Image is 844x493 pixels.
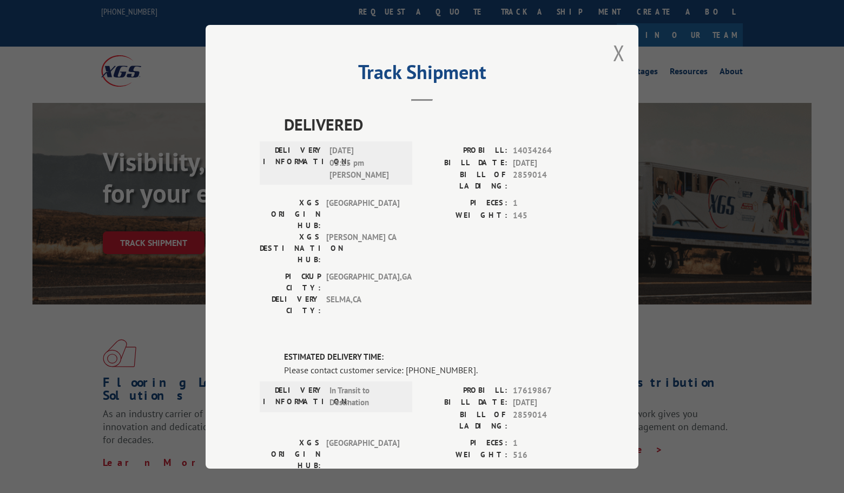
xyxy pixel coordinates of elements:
[422,397,507,409] label: BILL DATE:
[422,384,507,397] label: PROBILL:
[513,169,584,192] span: 2859014
[422,157,507,169] label: BILL DATE:
[329,145,403,181] span: [DATE] 03:25 pm [PERSON_NAME]
[326,271,399,294] span: [GEOGRAPHIC_DATA] , GA
[326,294,399,316] span: SELMA , CA
[326,437,399,471] span: [GEOGRAPHIC_DATA]
[513,437,584,449] span: 1
[513,197,584,210] span: 1
[260,197,321,231] label: XGS ORIGIN HUB:
[513,209,584,222] span: 145
[263,384,324,408] label: DELIVERY INFORMATION:
[422,197,507,210] label: PIECES:
[513,384,584,397] span: 17619867
[260,231,321,265] label: XGS DESTINATION HUB:
[422,209,507,222] label: WEIGHT:
[513,449,584,462] span: 516
[260,294,321,316] label: DELIVERY CITY:
[260,437,321,471] label: XGS ORIGIN HUB:
[513,145,584,157] span: 14034264
[613,38,625,67] button: Close modal
[422,145,507,157] label: PROBILL:
[326,231,399,265] span: [PERSON_NAME] CA
[260,271,321,294] label: PICKUP CITY:
[263,145,324,181] label: DELIVERY INFORMATION:
[422,437,507,449] label: PIECES:
[284,112,584,137] span: DELIVERED
[513,397,584,409] span: [DATE]
[329,384,403,408] span: In Transit to Destination
[260,64,584,85] h2: Track Shipment
[422,169,507,192] label: BILL OF LADING:
[513,408,584,431] span: 2859014
[422,449,507,462] label: WEIGHT:
[326,197,399,231] span: [GEOGRAPHIC_DATA]
[513,157,584,169] span: [DATE]
[284,351,584,364] label: ESTIMATED DELIVERY TIME:
[422,408,507,431] label: BILL OF LADING:
[284,363,584,376] div: Please contact customer service: [PHONE_NUMBER].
